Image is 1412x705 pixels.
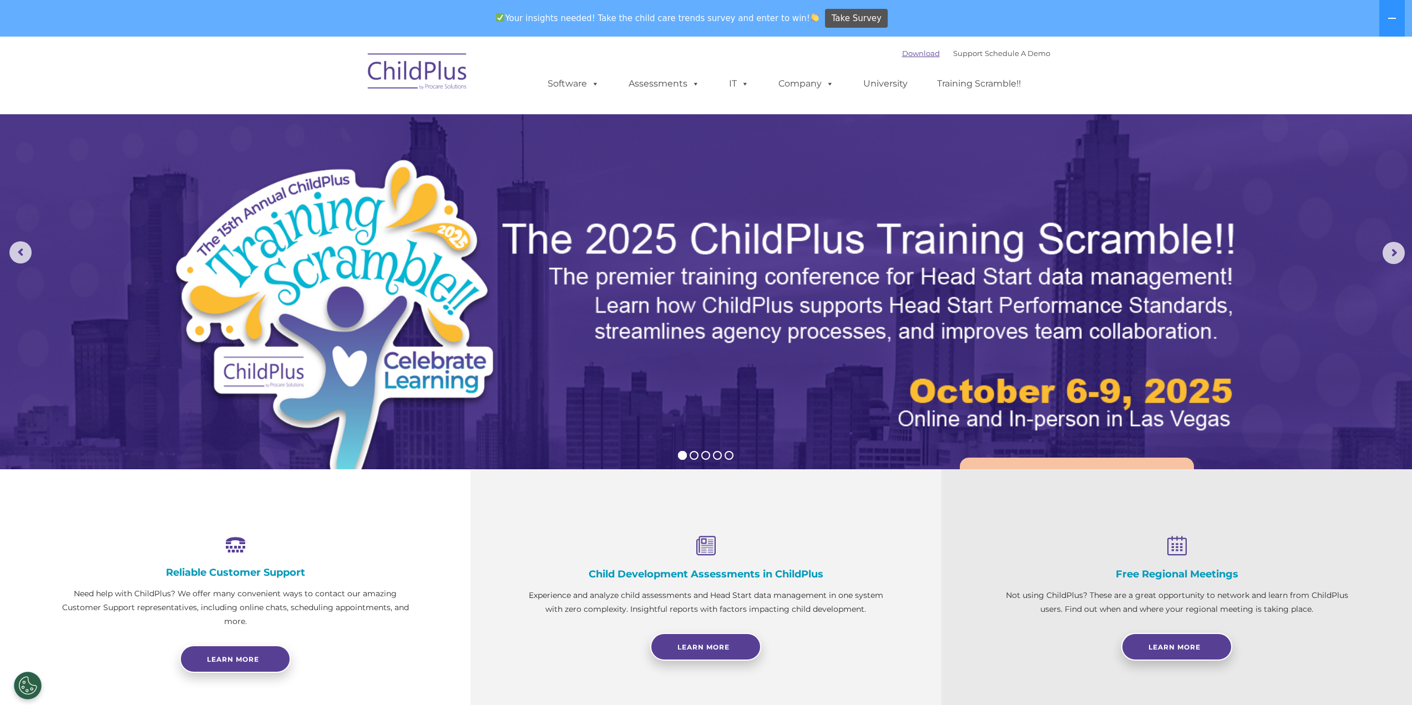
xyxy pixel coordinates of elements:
h4: Child Development Assessments in ChildPlus [526,568,885,580]
h4: Reliable Customer Support [55,566,415,579]
button: Cookies Settings [14,672,42,699]
a: IT [718,73,760,95]
a: Learn More [1121,633,1232,661]
a: University [852,73,919,95]
span: Last name [154,73,188,82]
a: Company [767,73,845,95]
a: Support [953,49,983,58]
a: Download [902,49,940,58]
span: Learn More [677,643,730,651]
img: 👏 [811,13,819,22]
span: Your insights needed! Take the child care trends survey and enter to win! [492,7,824,29]
img: ChildPlus by Procare Solutions [362,45,473,101]
a: Take Survey [825,9,888,28]
p: Need help with ChildPlus? We offer many convenient ways to contact our amazing Customer Support r... [55,587,415,628]
font: | [902,49,1050,58]
a: Learn more [180,645,291,673]
a: Assessments [618,73,711,95]
p: Experience and analyze child assessments and Head Start data management in one system with zero c... [526,589,885,616]
a: Learn More [960,458,1194,520]
a: Schedule A Demo [985,49,1050,58]
img: ✅ [496,13,504,22]
span: Learn more [207,655,259,663]
a: Software [537,73,610,95]
a: Learn More [650,633,761,661]
span: Phone number [154,119,201,127]
a: Training Scramble!! [926,73,1032,95]
p: Not using ChildPlus? These are a great opportunity to network and learn from ChildPlus users. Fin... [997,589,1357,616]
span: Take Survey [832,9,882,28]
h4: Free Regional Meetings [997,568,1357,580]
span: Learn More [1148,643,1201,651]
